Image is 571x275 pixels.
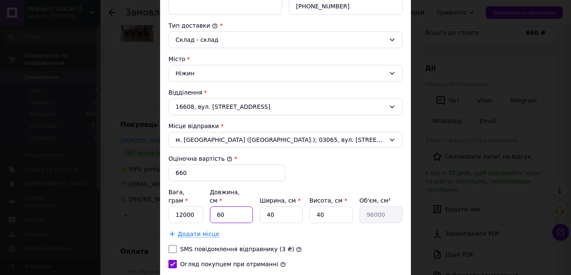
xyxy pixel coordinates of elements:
div: Відділення [168,88,403,97]
span: м. [GEOGRAPHIC_DATA] ([GEOGRAPHIC_DATA].); 03065, вул. [STREET_ADDRESS] [176,136,385,144]
label: Оціночна вартість [168,155,232,162]
label: SMS повідомлення відправнику (3 ₴) [180,246,294,252]
div: Місто [168,55,403,63]
div: Місце відправки [168,122,403,130]
div: Об'єм, см³ [359,196,403,205]
div: 16608, вул. [STREET_ADDRESS] [168,98,403,115]
div: Тип доставки [168,21,403,30]
label: Висота, см [309,197,347,204]
label: Огляд покупцем при отриманні [180,261,278,267]
label: Довжина, см [210,189,240,204]
span: Додати місце [178,231,219,238]
label: Вага, грам [168,189,188,204]
div: Ніжин [168,65,403,82]
div: Склад - склад [176,35,385,44]
label: Ширина, см [260,197,301,204]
